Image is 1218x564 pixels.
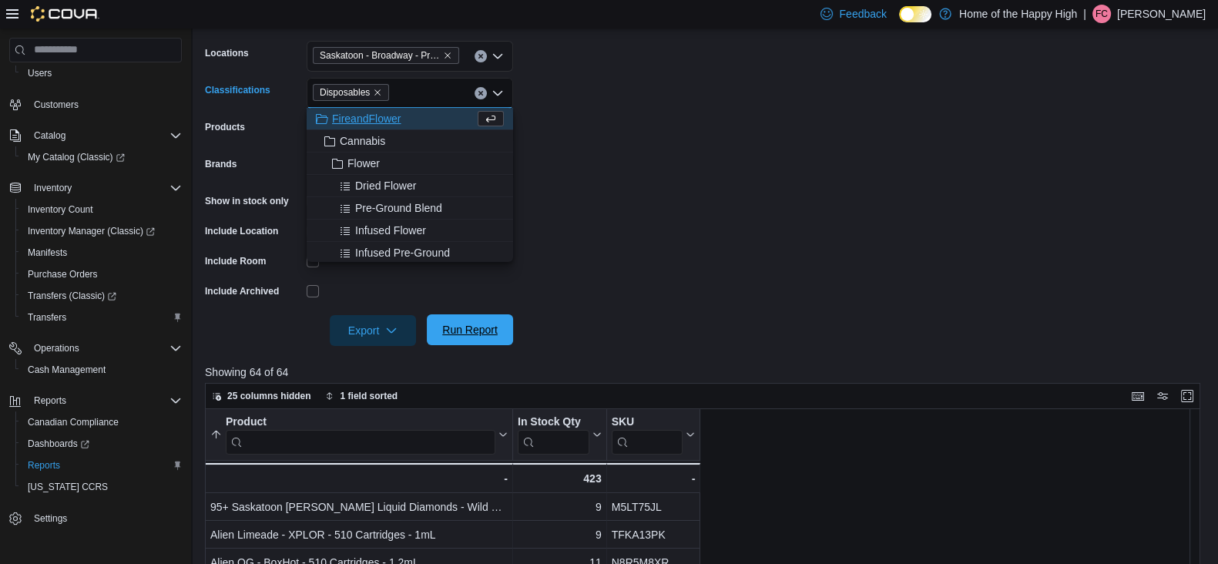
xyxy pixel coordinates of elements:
button: Flower [307,153,513,175]
label: Locations [205,47,249,59]
label: Include Archived [205,285,279,297]
button: Enter fullscreen [1178,387,1196,405]
button: Clear input [475,50,487,62]
span: Reports [28,391,182,410]
span: Users [22,64,182,82]
button: Open list of options [492,50,504,62]
label: Products [205,121,245,133]
button: Reports [15,455,188,476]
button: FireandFlower [307,108,513,130]
button: Transfers [15,307,188,328]
button: Operations [28,339,86,358]
button: Catalog [28,126,72,145]
button: Cash Management [15,359,188,381]
button: Infused Flower [307,220,513,242]
div: In Stock Qty [518,415,589,454]
span: Disposables [313,84,389,101]
label: Include Location [205,225,278,237]
button: Product [210,415,508,454]
button: 25 columns hidden [206,387,317,405]
span: Manifests [22,243,182,262]
button: Dried Flower [307,175,513,197]
div: 9 [518,498,602,516]
button: Reports [3,390,188,411]
button: Infused Pre-Ground [307,242,513,264]
span: Cash Management [22,361,182,379]
button: Export [330,315,416,346]
button: Users [15,62,188,84]
button: Remove Saskatoon - Broadway - Prairie Records from selection in this group [443,51,452,60]
span: FC [1096,5,1108,23]
a: Customers [28,96,85,114]
span: Cannabis [340,133,385,149]
span: Catalog [34,129,65,142]
span: Cash Management [28,364,106,376]
a: Manifests [22,243,73,262]
img: Cova [31,6,99,22]
a: Users [22,64,58,82]
span: Flower [347,156,380,171]
span: Washington CCRS [22,478,182,496]
span: Inventory Count [22,200,182,219]
span: Inventory [34,182,72,194]
button: Reports [28,391,72,410]
button: Clear input [475,87,487,99]
p: Showing 64 of 64 [205,364,1210,380]
button: Inventory [28,179,78,197]
span: Feedback [839,6,886,22]
span: Inventory Count [28,203,93,216]
span: Dashboards [22,435,182,453]
button: Canadian Compliance [15,411,188,433]
span: Operations [34,342,79,354]
button: Remove Disposables from selection in this group [373,88,382,97]
a: Transfers [22,308,72,327]
div: 9 [518,525,602,544]
div: In Stock Qty [518,415,589,429]
a: Canadian Compliance [22,413,125,431]
div: 95+ Saskatoon [PERSON_NAME] Liquid Diamonds - Wild West - 510 Cartridges - 0.95mL [210,498,508,516]
span: Pre-Ground Blend [355,200,442,216]
label: Show in stock only [205,195,289,207]
button: Purchase Orders [15,264,188,285]
a: Inventory Manager (Classic) [22,222,161,240]
div: SKU [612,415,683,454]
button: Close list of options [492,87,504,99]
label: Include Room [205,255,266,267]
a: My Catalog (Classic) [22,148,131,166]
button: Inventory Count [15,199,188,220]
span: Users [28,67,52,79]
div: Product [226,415,495,429]
span: Dark Mode [899,22,900,23]
p: [PERSON_NAME] [1117,5,1206,23]
span: Transfers (Classic) [22,287,182,305]
span: Reports [22,456,182,475]
span: Purchase Orders [22,265,182,284]
span: Canadian Compliance [28,416,119,428]
span: My Catalog (Classic) [22,148,182,166]
button: Manifests [15,242,188,264]
span: Manifests [28,247,67,259]
input: Dark Mode [899,6,931,22]
span: Saskatoon - Broadway - Prairie Records [320,48,440,63]
div: Product [226,415,495,454]
span: Purchase Orders [28,268,98,280]
span: Settings [28,509,182,528]
a: Dashboards [15,433,188,455]
button: Cannabis [307,130,513,153]
button: [US_STATE] CCRS [15,476,188,498]
span: Run Report [442,322,498,337]
a: Settings [28,509,73,528]
a: Cash Management [22,361,112,379]
span: Inventory Manager (Classic) [28,225,155,237]
a: Dashboards [22,435,96,453]
span: Customers [28,95,182,114]
p: Home of the Happy High [959,5,1077,23]
a: Transfers (Classic) [22,287,122,305]
span: Transfers (Classic) [28,290,116,302]
button: Operations [3,337,188,359]
button: Settings [3,507,188,529]
span: [US_STATE] CCRS [28,481,108,493]
div: TFKA13PK [612,525,696,544]
span: Inventory Manager (Classic) [22,222,182,240]
button: Pre-Ground Blend [307,197,513,220]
